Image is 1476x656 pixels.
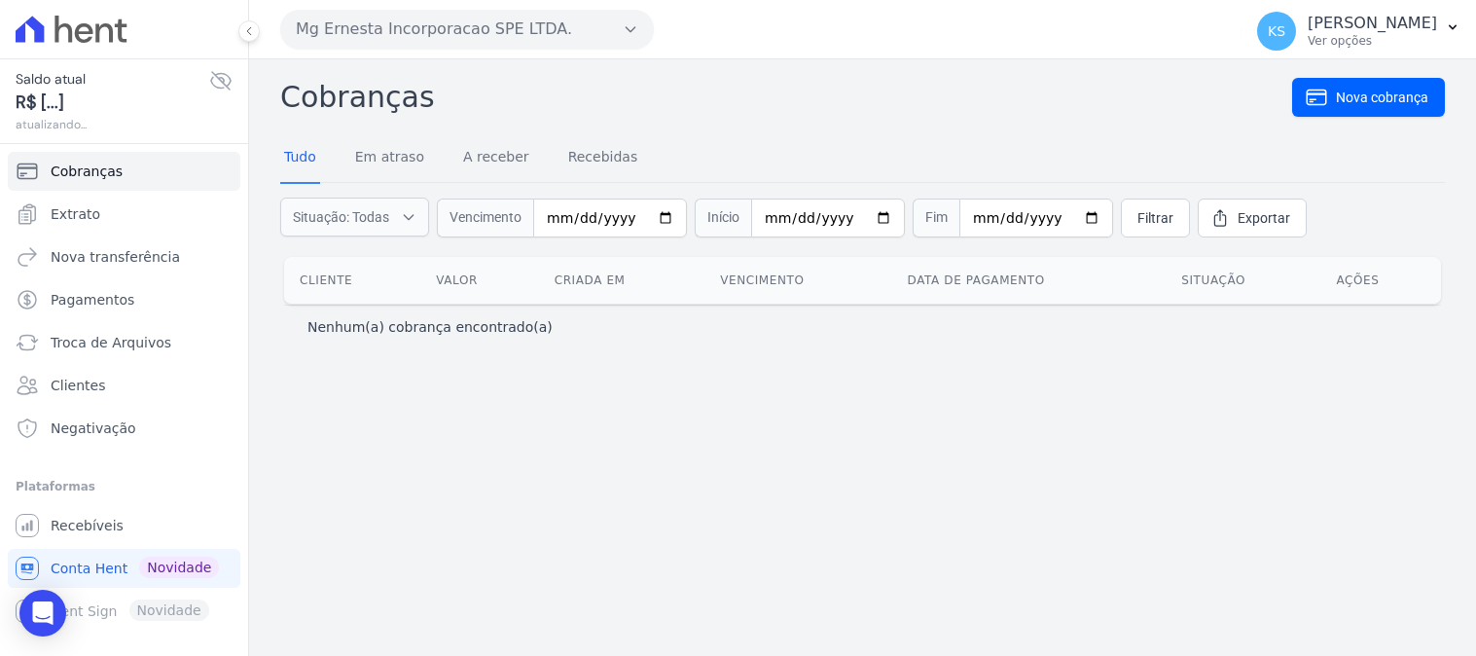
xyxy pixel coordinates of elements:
a: Clientes [8,366,240,405]
span: Início [695,199,751,237]
a: Cobranças [8,152,240,191]
span: Nova transferência [51,247,180,267]
span: KS [1268,24,1285,38]
a: Filtrar [1121,199,1190,237]
div: Plataformas [16,475,233,498]
a: Em atraso [351,133,428,184]
a: Pagamentos [8,280,240,319]
span: Extrato [51,204,100,224]
span: Nova cobrança [1336,88,1428,107]
a: Tudo [280,133,320,184]
span: Conta Hent [51,559,127,578]
span: Pagamentos [51,290,134,310]
th: Vencimento [704,257,891,304]
button: KS [PERSON_NAME] Ver opções [1242,4,1476,58]
a: Recebíveis [8,506,240,545]
th: Valor [420,257,538,304]
th: Data de pagamento [892,257,1167,304]
h2: Cobranças [280,75,1292,119]
span: R$ [...] [16,90,209,116]
a: Exportar [1198,199,1307,237]
th: Criada em [539,257,704,304]
nav: Sidebar [16,152,233,631]
a: Nova transferência [8,237,240,276]
span: Fim [913,199,959,237]
a: Negativação [8,409,240,448]
th: Ações [1320,257,1441,304]
span: Exportar [1238,208,1290,228]
span: Vencimento [437,199,533,237]
span: Novidade [139,557,219,578]
span: Saldo atual [16,69,209,90]
a: A receber [459,133,533,184]
a: Extrato [8,195,240,234]
button: Situação: Todas [280,198,429,237]
th: Situação [1166,257,1320,304]
div: Open Intercom Messenger [19,590,66,637]
span: Cobranças [51,162,123,181]
a: Troca de Arquivos [8,323,240,362]
span: atualizando... [16,116,209,133]
a: Nova cobrança [1292,78,1445,117]
span: Negativação [51,419,136,438]
p: Nenhum(a) cobrança encontrado(a) [307,317,553,337]
th: Cliente [284,257,420,304]
span: Recebíveis [51,516,124,535]
a: Recebidas [564,133,642,184]
span: Troca de Arquivos [51,333,171,352]
button: Mg Ernesta Incorporacao SPE LTDA. [280,10,654,49]
a: Conta Hent Novidade [8,549,240,588]
p: [PERSON_NAME] [1308,14,1437,33]
p: Ver opções [1308,33,1437,49]
span: Situação: Todas [293,207,389,227]
span: Clientes [51,376,105,395]
span: Filtrar [1137,208,1173,228]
